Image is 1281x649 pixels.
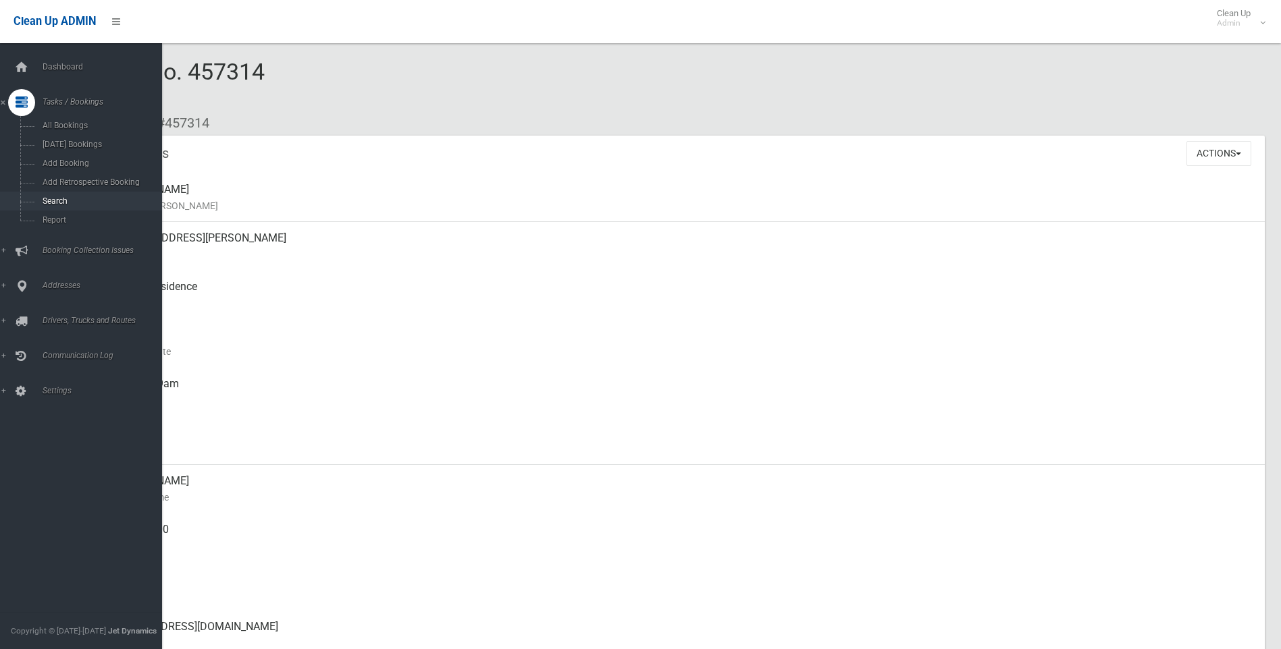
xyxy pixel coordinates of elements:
[108,416,1254,465] div: [DATE]
[38,281,172,290] span: Addresses
[38,351,172,360] span: Communication Log
[108,173,1254,222] div: [PERSON_NAME]
[108,586,1254,602] small: Landline
[14,15,96,28] span: Clean Up ADMIN
[108,246,1254,262] small: Address
[38,159,161,168] span: Add Booking
[108,222,1254,271] div: [STREET_ADDRESS][PERSON_NAME]
[11,626,106,636] span: Copyright © [DATE]-[DATE]
[38,121,161,130] span: All Bookings
[1186,141,1251,166] button: Actions
[147,111,209,136] li: #457314
[38,386,172,395] span: Settings
[1210,8,1264,28] span: Clean Up
[38,177,161,187] span: Add Retrospective Booking
[108,343,1254,360] small: Collection Date
[59,58,265,111] span: Booking No. 457314
[108,271,1254,319] div: Front of Residence
[108,295,1254,311] small: Pickup Point
[38,97,172,107] span: Tasks / Bookings
[1217,18,1251,28] small: Admin
[108,441,1254,457] small: Zone
[108,198,1254,214] small: Name of [PERSON_NAME]
[108,513,1254,562] div: 0404017200
[38,62,172,72] span: Dashboard
[38,246,172,255] span: Booking Collection Issues
[108,392,1254,408] small: Collected At
[108,368,1254,416] div: [DATE] 9:09am
[108,319,1254,368] div: [DATE]
[108,465,1254,513] div: [PERSON_NAME]
[108,562,1254,611] div: None given
[38,196,161,206] span: Search
[38,316,172,325] span: Drivers, Trucks and Routes
[38,215,161,225] span: Report
[108,489,1254,505] small: Contact Name
[108,538,1254,554] small: Mobile
[108,626,157,636] strong: Jet Dynamics
[38,140,161,149] span: [DATE] Bookings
